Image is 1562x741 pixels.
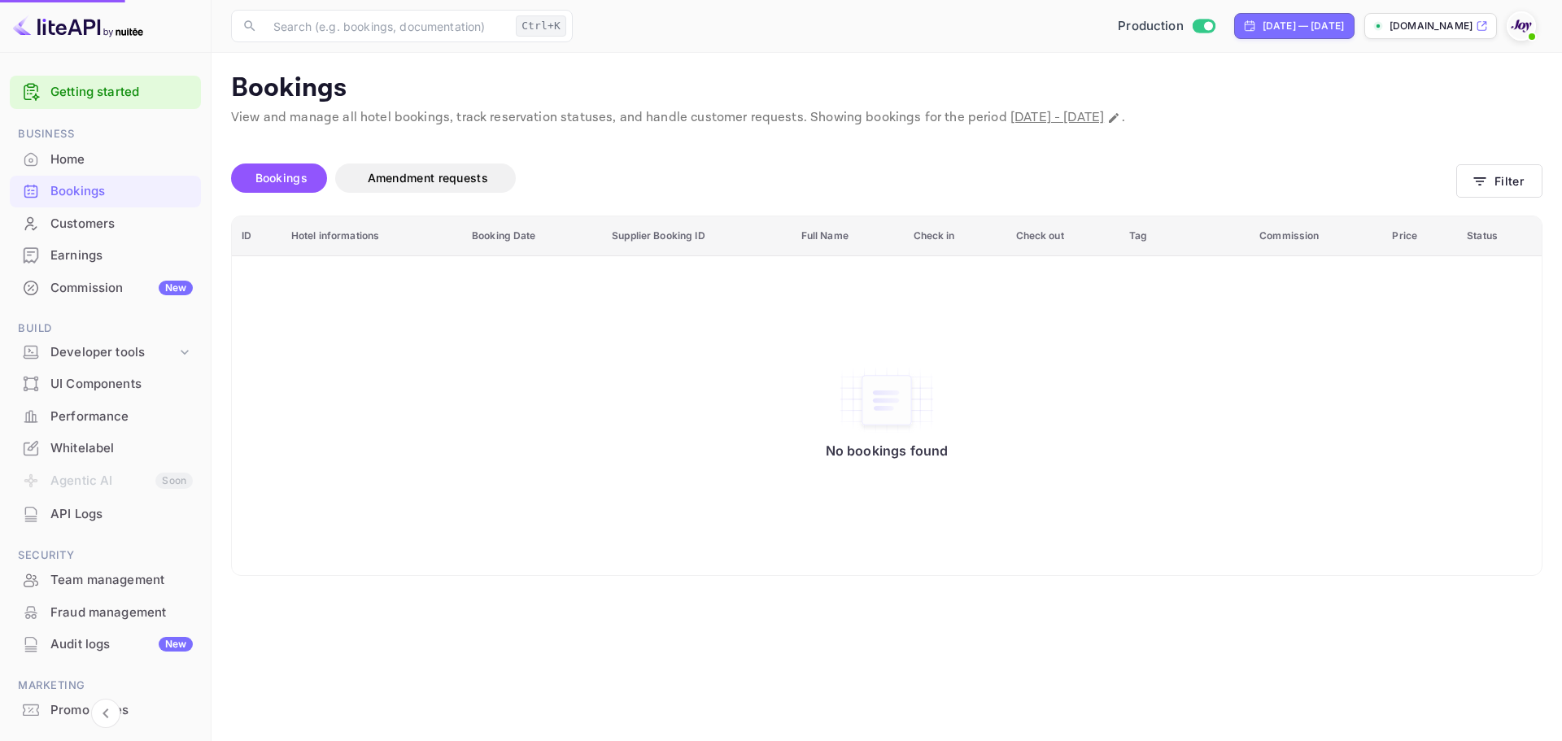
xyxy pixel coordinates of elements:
div: Earnings [50,246,193,265]
div: Performance [10,401,201,433]
button: Change date range [1106,110,1122,126]
input: Search (e.g. bookings, documentation) [264,10,509,42]
p: Bookings [231,72,1542,105]
th: Check in [904,216,1006,256]
div: Developer tools [10,338,201,367]
a: Audit logsNew [10,629,201,659]
a: Home [10,144,201,174]
th: Tag [1119,216,1250,256]
a: Team management [10,564,201,595]
div: Ctrl+K [516,15,566,37]
img: No bookings found [838,366,936,434]
div: Whitelabel [10,433,201,464]
p: View and manage all hotel bookings, track reservation statuses, and handle customer requests. Sho... [231,108,1542,128]
div: API Logs [10,499,201,530]
p: No bookings found [826,442,949,459]
div: UI Components [50,375,193,394]
a: UI Components [10,368,201,399]
div: Fraud management [50,604,193,622]
th: Full Name [792,216,904,256]
div: Team management [50,571,193,590]
span: Amendment requests [368,171,488,185]
div: Whitelabel [50,439,193,458]
div: [DATE] — [DATE] [1263,19,1344,33]
div: Bookings [50,182,193,201]
div: Customers [10,208,201,240]
th: Supplier Booking ID [602,216,791,256]
div: Getting started [10,76,201,109]
a: Customers [10,208,201,238]
th: Booking Date [462,216,602,256]
div: account-settings tabs [231,163,1456,193]
div: Earnings [10,240,201,272]
a: Whitelabel [10,433,201,463]
div: Audit logsNew [10,629,201,660]
span: Business [10,125,201,143]
div: New [159,637,193,652]
a: Performance [10,401,201,431]
div: Commission [50,279,193,298]
button: Collapse navigation [91,699,120,728]
div: Performance [50,408,193,426]
span: Build [10,320,201,338]
div: Promo codes [50,701,193,720]
div: Audit logs [50,635,193,654]
span: [DATE] - [DATE] [1010,109,1104,126]
th: ID [232,216,281,256]
div: New [159,281,193,295]
th: Price [1382,216,1457,256]
div: Developer tools [50,343,177,362]
div: UI Components [10,368,201,400]
button: Filter [1456,164,1542,198]
p: [DOMAIN_NAME] [1390,19,1473,33]
th: Commission [1250,216,1382,256]
div: API Logs [50,505,193,524]
div: CommissionNew [10,272,201,304]
div: Team management [10,564,201,596]
a: Getting started [50,83,193,102]
div: Customers [50,215,193,233]
table: booking table [232,216,1542,575]
th: Hotel informations [281,216,462,256]
a: Promo codes [10,695,201,725]
a: Bookings [10,176,201,206]
a: Earnings [10,240,201,270]
div: Switch to Sandbox mode [1111,17,1221,36]
span: Marketing [10,677,201,695]
span: Security [10,547,201,564]
th: Check out [1006,216,1120,256]
div: Bookings [10,176,201,207]
span: Production [1118,17,1184,36]
a: Fraud management [10,597,201,627]
a: CommissionNew [10,272,201,303]
a: API Logs [10,499,201,529]
div: Promo codes [10,695,201,726]
div: Fraud management [10,597,201,629]
div: Home [10,144,201,176]
img: LiteAPI logo [13,13,143,39]
img: With Joy [1508,13,1534,39]
th: Status [1457,216,1542,256]
span: Bookings [255,171,308,185]
div: Home [50,150,193,169]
